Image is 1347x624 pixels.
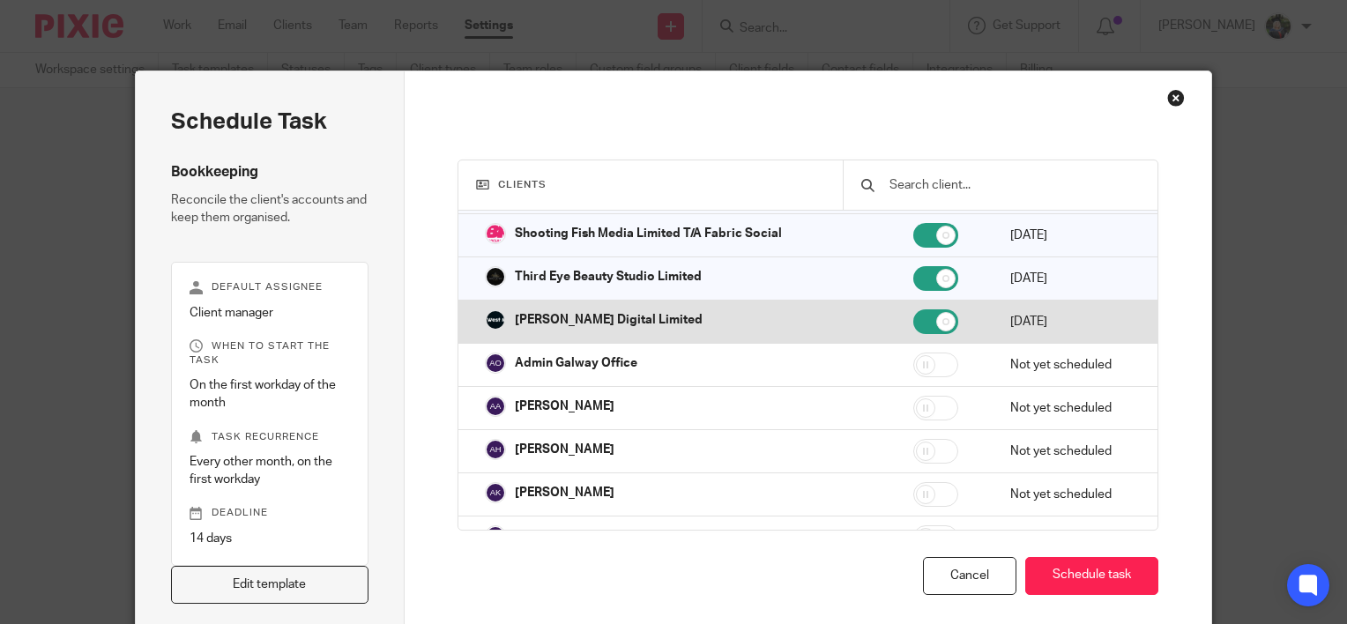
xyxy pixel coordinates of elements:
p: [DATE] [1010,227,1131,244]
p: Default assignee [190,280,350,294]
h3: Clients [476,178,825,192]
img: FS.png [485,223,506,244]
p: Not yet scheduled [1010,399,1131,417]
p: [PERSON_NAME] [515,441,614,458]
p: Client manager [190,304,350,322]
p: Shooting Fish Media Limited T/A Fabric Social [515,225,782,242]
img: svg%3E [485,525,506,546]
div: Close this dialog window [1167,89,1185,107]
p: [DATE] [1010,270,1131,287]
p: Reconcile the client's accounts and keep them organised. [171,191,368,227]
p: On the first workday of the month [190,376,350,412]
p: Admin Galway Office [515,354,637,372]
p: Not yet scheduled [1010,442,1131,460]
p: [PERSON_NAME] [515,527,614,545]
img: Logo.png [485,309,506,331]
p: [DATE] [1010,313,1131,331]
input: Search client... [888,175,1140,195]
p: Third Eye Beauty Studio Limited [515,268,702,286]
img: svg%3E [485,482,506,503]
div: Cancel [923,557,1016,595]
p: Deadline [190,506,350,520]
p: [PERSON_NAME] [515,484,614,501]
p: Not yet scheduled [1010,356,1131,374]
p: [PERSON_NAME] Digital Limited [515,311,703,329]
h4: Bookkeeping [171,163,368,182]
a: Edit template [171,566,368,604]
p: Task recurrence [190,430,350,444]
p: Every other month, on the first workday [190,453,350,489]
p: [PERSON_NAME] [515,397,614,415]
button: Schedule task [1025,557,1158,595]
img: Third%20Eye.jpg [485,266,506,287]
p: Not yet scheduled [1010,529,1131,546]
img: svg%3E [485,353,506,374]
p: 14 days [190,530,350,547]
img: svg%3E [485,396,506,417]
p: When to start the task [190,339,350,368]
img: svg%3E [485,439,506,460]
h2: Schedule task [171,107,368,137]
p: Not yet scheduled [1010,486,1131,503]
